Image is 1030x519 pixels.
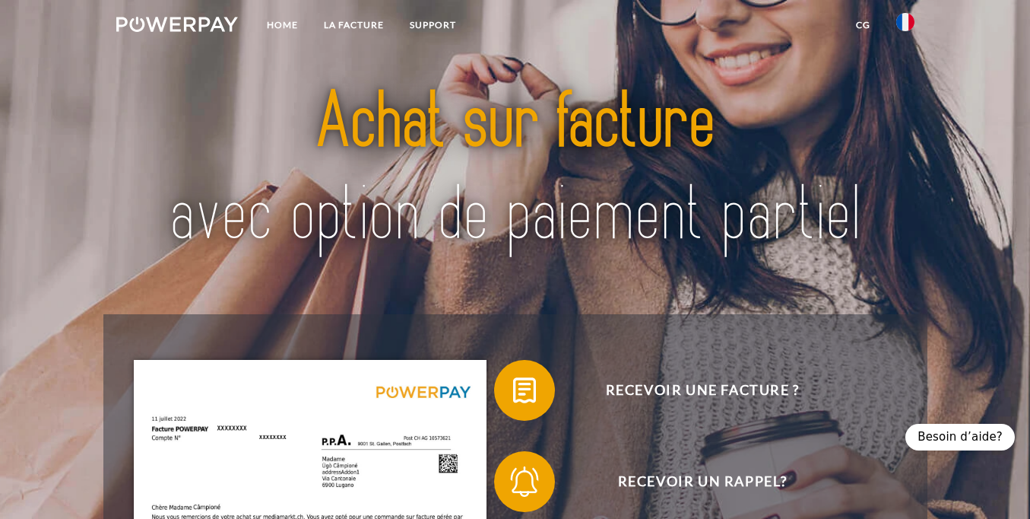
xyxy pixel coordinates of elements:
[155,52,875,286] img: title-powerpay_fr.svg
[843,11,883,39] a: CG
[505,371,544,409] img: qb_bill.svg
[397,11,469,39] a: Support
[311,11,397,39] a: LA FACTURE
[516,360,889,421] span: Recevoir une facture ?
[516,451,889,512] span: Recevoir un rappel?
[494,360,889,421] button: Recevoir une facture ?
[494,451,889,512] button: Recevoir un rappel?
[905,424,1015,451] div: Besoin d’aide?
[116,17,239,32] img: logo-powerpay-white.svg
[896,13,914,31] img: fr
[505,463,544,501] img: qb_bell.svg
[254,11,311,39] a: Home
